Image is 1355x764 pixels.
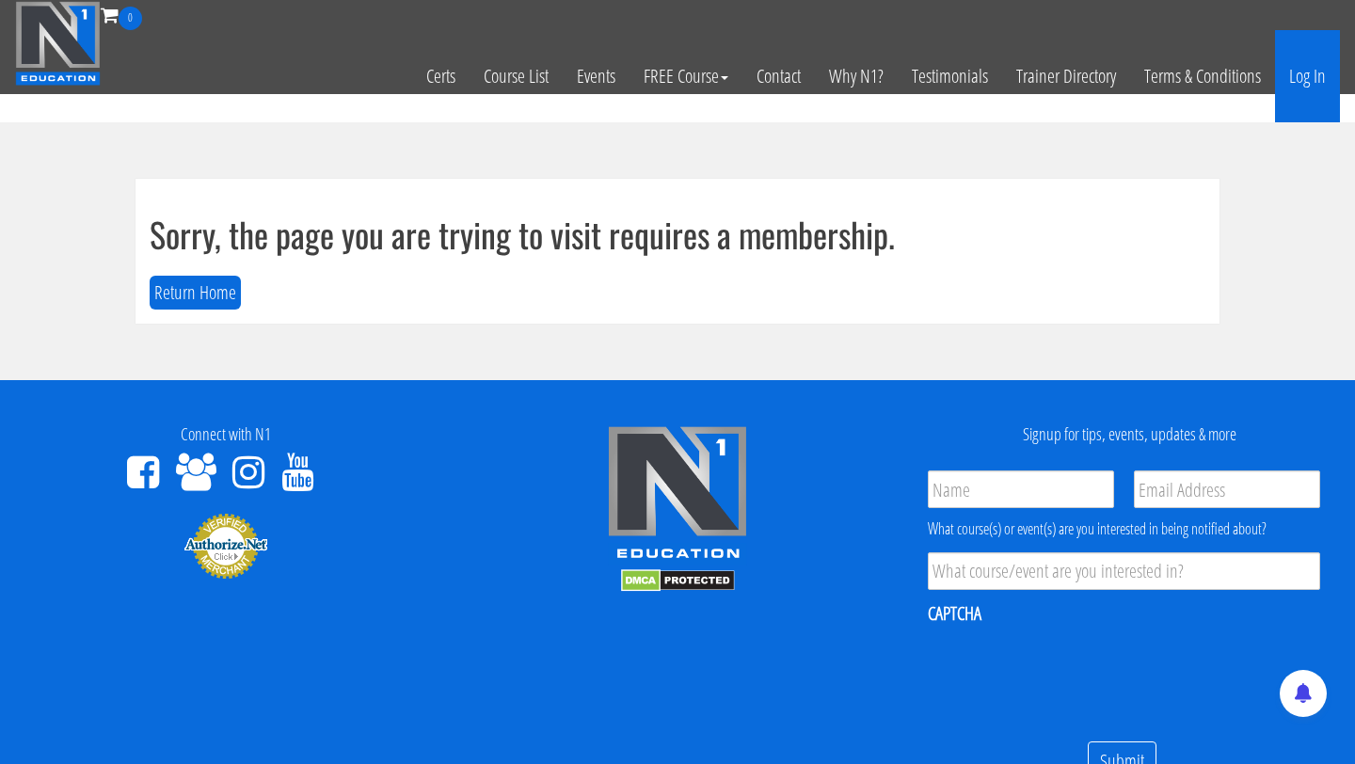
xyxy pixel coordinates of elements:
input: Name [928,470,1114,508]
input: Email Address [1134,470,1320,508]
h4: Connect with N1 [14,425,438,444]
a: Log In [1275,30,1340,122]
img: n1-edu-logo [607,425,748,565]
a: 0 [101,2,142,27]
a: Trainer Directory [1002,30,1130,122]
iframe: reCAPTCHA [928,638,1214,711]
img: DMCA.com Protection Status [621,569,735,592]
h4: Signup for tips, events, updates & more [917,425,1341,444]
label: CAPTCHA [928,601,981,626]
a: FREE Course [630,30,742,122]
a: Why N1? [815,30,898,122]
a: Testimonials [898,30,1002,122]
h1: Sorry, the page you are trying to visit requires a membership. [150,215,1205,253]
span: 0 [119,7,142,30]
a: Terms & Conditions [1130,30,1275,122]
div: What course(s) or event(s) are you interested in being notified about? [928,517,1320,540]
a: Events [563,30,630,122]
a: Certs [412,30,470,122]
img: n1-education [15,1,101,86]
a: Course List [470,30,563,122]
input: What course/event are you interested in? [928,552,1320,590]
a: Contact [742,30,815,122]
img: Authorize.Net Merchant - Click to Verify [183,512,268,580]
button: Return Home [150,276,241,310]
